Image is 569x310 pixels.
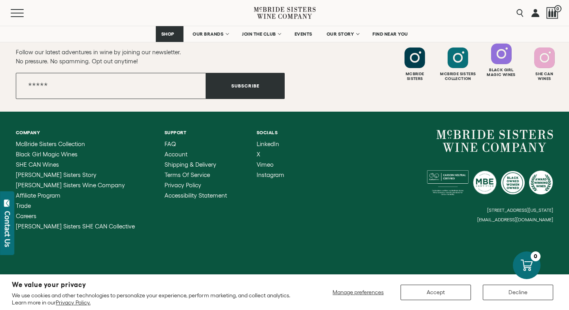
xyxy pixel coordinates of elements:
a: Privacy Policy [164,182,227,188]
button: Manage preferences [328,285,389,300]
div: 0 [531,251,541,261]
input: Email [16,73,206,99]
a: SHOP [156,26,183,42]
button: Decline [483,285,553,300]
span: [PERSON_NAME] Sisters SHE CAN Collective [16,223,135,230]
span: Terms of Service [164,171,210,178]
span: X [257,151,260,158]
a: Trade [16,203,135,209]
a: McBride Sisters SHE CAN Collective [16,223,135,230]
a: LinkedIn [257,141,284,147]
button: Mobile Menu Trigger [11,9,39,17]
span: Shipping & Delivery [164,161,216,168]
span: SHOP [161,31,174,37]
p: Follow our latest adventures in wine by joining our newsletter. No pressure. No spamming. Opt out... [16,48,285,66]
a: Affiliate Program [16,192,135,199]
div: She Can Wines [524,72,565,81]
div: Contact Us [4,211,11,247]
button: Subscribe [206,73,285,99]
span: Black Girl Magic Wines [16,151,78,158]
small: [STREET_ADDRESS][US_STATE] [487,207,553,213]
span: LinkedIn [257,141,279,147]
a: EVENTS [289,26,318,42]
span: OUR BRANDS [193,31,223,37]
a: Careers [16,213,135,219]
a: OUR BRANDS [187,26,233,42]
p: We use cookies and other technologies to personalize your experience, perform marketing, and coll... [12,292,301,306]
span: 0 [554,5,561,12]
span: Trade [16,202,31,209]
a: Follow McBride Sisters on Instagram McbrideSisters [394,48,435,81]
a: Instagram [257,172,284,178]
a: Privacy Policy. [56,299,90,306]
a: McBride Sisters Story [16,172,135,178]
div: Mcbride Sisters Collection [437,72,478,81]
span: [PERSON_NAME] Sisters Wine Company [16,182,125,188]
a: FAQ [164,141,227,147]
a: Follow SHE CAN Wines on Instagram She CanWines [524,48,565,81]
a: Terms of Service [164,172,227,178]
a: McBride Sisters Wine Company [16,182,135,188]
a: X [257,151,284,158]
a: Follow McBride Sisters Collection on Instagram Mcbride SistersCollection [437,48,478,81]
span: OUR STORY [327,31,354,37]
a: McBride Sisters Wine Company [437,130,553,152]
a: SHE CAN Wines [16,162,135,168]
a: Follow Black Girl Magic Wines on Instagram Black GirlMagic Wines [481,48,522,81]
a: FIND NEAR YOU [367,26,413,42]
a: McBride Sisters Collection [16,141,135,147]
button: Accept [401,285,471,300]
span: Account [164,151,187,158]
a: Vimeo [257,162,284,168]
span: Affiliate Program [16,192,60,199]
h2: We value your privacy [12,281,301,288]
span: McBride Sisters Collection [16,141,85,147]
span: FAQ [164,141,176,147]
span: EVENTS [295,31,312,37]
span: FIND NEAR YOU [372,31,408,37]
span: SHE CAN Wines [16,161,59,168]
div: Black Girl Magic Wines [481,68,522,77]
a: Account [164,151,227,158]
a: JOIN THE CLUB [237,26,285,42]
span: [PERSON_NAME] Sisters Story [16,171,96,178]
span: Manage preferences [333,289,384,295]
a: Accessibility Statement [164,192,227,199]
div: Mcbride Sisters [394,72,435,81]
span: Careers [16,213,36,219]
span: Vimeo [257,161,274,168]
span: Instagram [257,171,284,178]
a: Shipping & Delivery [164,162,227,168]
span: JOIN THE CLUB [242,31,276,37]
small: [EMAIL_ADDRESS][DOMAIN_NAME] [477,217,553,223]
a: OUR STORY [321,26,364,42]
a: Black Girl Magic Wines [16,151,135,158]
span: Privacy Policy [164,182,201,188]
